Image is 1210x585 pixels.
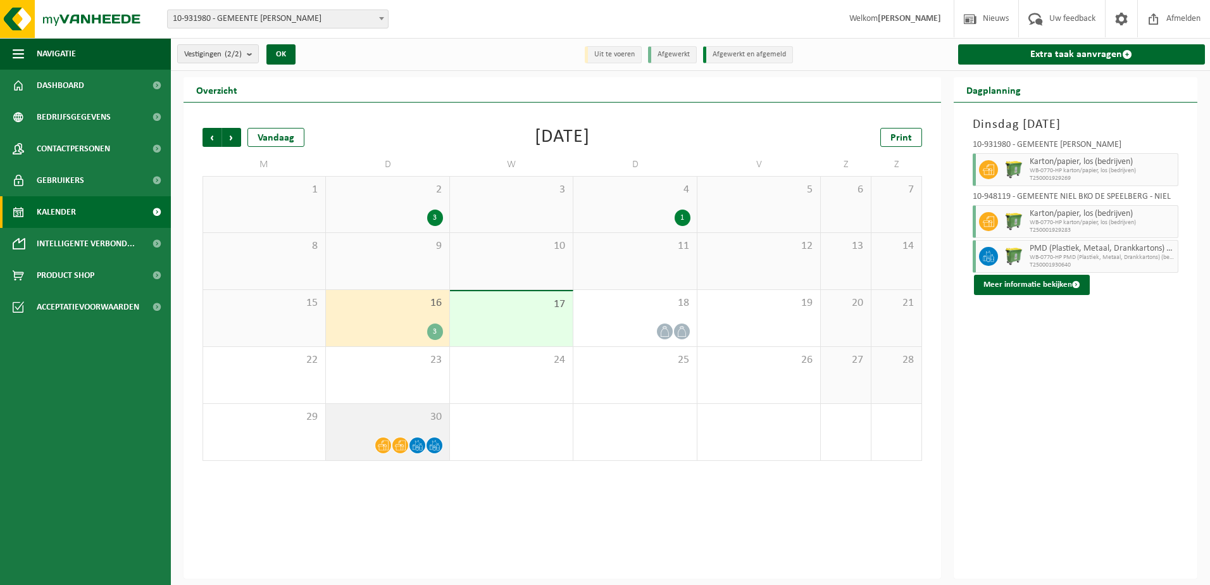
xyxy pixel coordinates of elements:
span: 15 [209,296,319,310]
td: M [203,153,326,176]
span: 3 [456,183,566,197]
td: D [573,153,697,176]
h3: Dinsdag [DATE] [973,115,1179,134]
span: Kalender [37,196,76,228]
div: 10-948119 - GEMEENTE NIEL BKO DE SPEELBERG - NIEL [973,192,1179,205]
span: 28 [878,353,915,367]
span: Karton/papier, los (bedrijven) [1030,209,1175,219]
span: Acceptatievoorwaarden [37,291,139,323]
span: 29 [209,410,319,424]
count: (2/2) [225,50,242,58]
span: Navigatie [37,38,76,70]
div: 1 [675,210,690,226]
span: 30 [332,410,442,424]
span: 13 [827,239,864,253]
span: Dashboard [37,70,84,101]
li: Afgewerkt [648,46,697,63]
div: [DATE] [535,128,590,147]
li: Afgewerkt en afgemeld [703,46,793,63]
span: Volgende [222,128,241,147]
span: Vestigingen [184,45,242,64]
span: 2 [332,183,442,197]
span: WB-0770-HP karton/papier, los (bedrijven) [1030,219,1175,227]
span: 12 [704,239,814,253]
span: 14 [878,239,915,253]
span: 26 [704,353,814,367]
button: OK [266,44,296,65]
a: Print [880,128,922,147]
span: Contactpersonen [37,133,110,165]
button: Vestigingen(2/2) [177,44,259,63]
strong: [PERSON_NAME] [878,14,941,23]
span: 7 [878,183,915,197]
td: Z [821,153,871,176]
span: 20 [827,296,864,310]
span: Vorige [203,128,221,147]
td: D [326,153,449,176]
span: 24 [456,353,566,367]
span: T250001929269 [1030,175,1175,182]
div: 10-931980 - GEMEENTE [PERSON_NAME] [973,141,1179,153]
td: V [697,153,821,176]
span: 9 [332,239,442,253]
span: 16 [332,296,442,310]
span: 4 [580,183,690,197]
span: 8 [209,239,319,253]
span: 11 [580,239,690,253]
span: 5 [704,183,814,197]
span: Gebruikers [37,165,84,196]
span: 22 [209,353,319,367]
span: 17 [456,298,566,311]
div: 3 [427,324,443,340]
td: W [450,153,573,176]
span: Product Shop [37,260,94,291]
td: Z [871,153,922,176]
h2: Dagplanning [954,77,1033,102]
span: 19 [704,296,814,310]
span: Karton/papier, los (bedrijven) [1030,157,1175,167]
span: Print [890,133,912,143]
span: 21 [878,296,915,310]
span: 23 [332,353,442,367]
img: WB-0770-HPE-GN-51 [1004,247,1023,266]
span: 10-931980 - GEMEENTE NIEL - NIEL [168,10,388,28]
span: 18 [580,296,690,310]
div: 3 [427,210,443,226]
div: Vandaag [247,128,304,147]
span: WB-0770-HP PMD (Plastiek, Metaal, Drankkartons) (bedrijven) [1030,254,1175,261]
span: 1 [209,183,319,197]
span: T250001929283 [1030,227,1175,234]
span: 27 [827,353,864,367]
span: Intelligente verbond... [37,228,135,260]
span: PMD (Plastiek, Metaal, Drankkartons) (bedrijven) [1030,244,1175,254]
button: Meer informatie bekijken [974,275,1090,295]
span: WB-0770-HP karton/papier, los (bedrijven) [1030,167,1175,175]
span: 6 [827,183,864,197]
span: 10-931980 - GEMEENTE NIEL - NIEL [167,9,389,28]
img: WB-0770-HPE-GN-50 [1004,160,1023,179]
img: WB-0770-HPE-GN-51 [1004,212,1023,231]
span: T250001930640 [1030,261,1175,269]
a: Extra taak aanvragen [958,44,1206,65]
li: Uit te voeren [585,46,642,63]
span: 25 [580,353,690,367]
span: 10 [456,239,566,253]
h2: Overzicht [184,77,250,102]
span: Bedrijfsgegevens [37,101,111,133]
